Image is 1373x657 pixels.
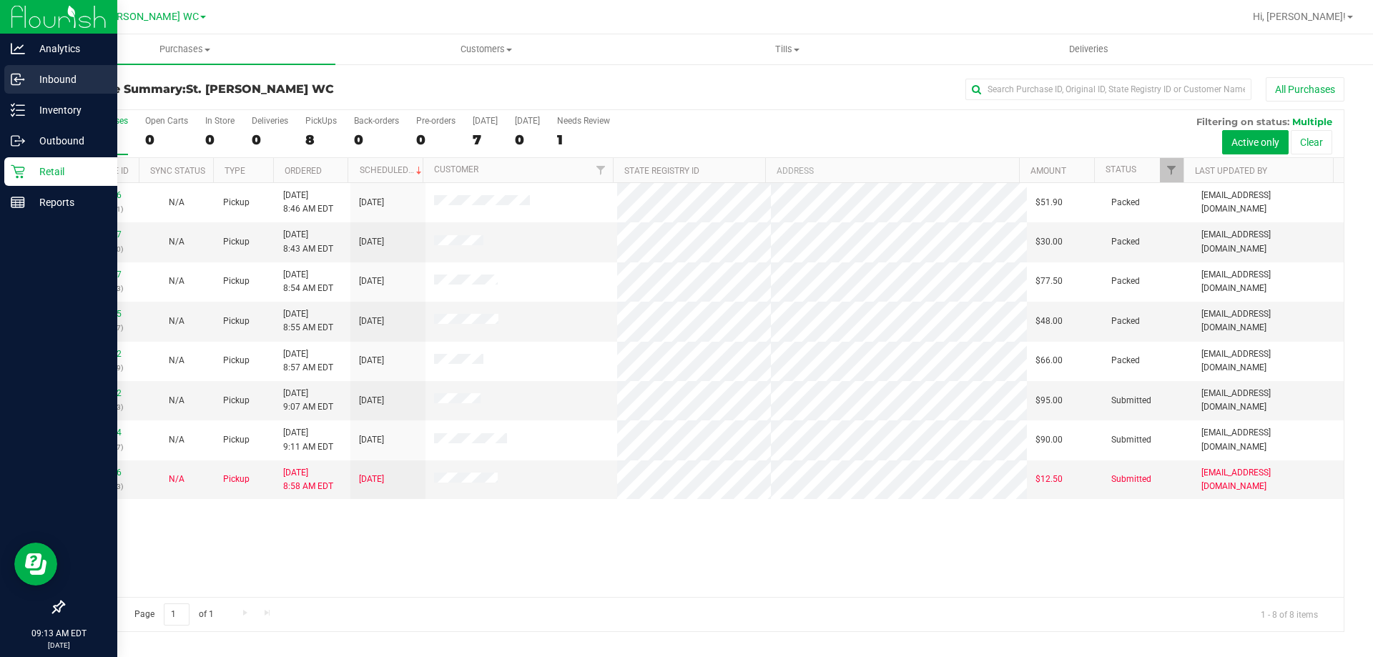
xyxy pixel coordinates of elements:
[1222,130,1289,154] button: Active only
[1160,158,1183,182] a: Filter
[1201,307,1335,335] span: [EMAIL_ADDRESS][DOMAIN_NAME]
[416,132,456,148] div: 0
[11,103,25,117] inline-svg: Inventory
[1035,196,1063,209] span: $51.90
[25,102,111,119] p: Inventory
[1266,77,1344,102] button: All Purchases
[1111,235,1140,249] span: Packed
[1106,164,1136,174] a: Status
[637,43,937,56] span: Tills
[1253,11,1346,22] span: Hi, [PERSON_NAME]!
[11,134,25,148] inline-svg: Outbound
[223,235,250,249] span: Pickup
[223,473,250,486] span: Pickup
[283,228,333,255] span: [DATE] 8:43 AM EDT
[1292,116,1332,127] span: Multiple
[354,116,399,126] div: Back-orders
[1030,166,1066,176] a: Amount
[515,132,540,148] div: 0
[360,165,425,175] a: Scheduled
[283,426,333,453] span: [DATE] 9:11 AM EDT
[359,235,384,249] span: [DATE]
[145,116,188,126] div: Open Carts
[1196,116,1289,127] span: Filtering on status:
[1111,315,1140,328] span: Packed
[359,433,384,447] span: [DATE]
[1050,43,1128,56] span: Deliveries
[82,309,122,319] a: 11821385
[82,349,122,359] a: 11821472
[359,473,384,486] span: [DATE]
[1201,347,1335,375] span: [EMAIL_ADDRESS][DOMAIN_NAME]
[589,158,613,182] a: Filter
[25,132,111,149] p: Outbound
[223,354,250,367] span: Pickup
[515,116,540,126] div: [DATE]
[636,34,938,64] a: Tills
[169,237,184,247] span: Not Applicable
[336,43,636,56] span: Customers
[354,132,399,148] div: 0
[557,132,610,148] div: 1
[25,71,111,88] p: Inbound
[1035,394,1063,407] span: $95.00
[145,132,188,148] div: 0
[359,275,384,288] span: [DATE]
[11,195,25,209] inline-svg: Reports
[965,79,1251,100] input: Search Purchase ID, Original ID, State Registry ID or Customer Name...
[86,11,199,23] span: St. [PERSON_NAME] WC
[1035,473,1063,486] span: $12.50
[11,41,25,56] inline-svg: Analytics
[186,82,334,96] span: St. [PERSON_NAME] WC
[1249,603,1329,625] span: 1 - 8 of 8 items
[305,116,337,126] div: PickUps
[283,268,333,295] span: [DATE] 8:54 AM EDT
[434,164,478,174] a: Customer
[359,196,384,209] span: [DATE]
[169,197,184,207] span: Not Applicable
[624,166,699,176] a: State Registry ID
[169,355,184,365] span: Not Applicable
[416,116,456,126] div: Pre-orders
[1201,426,1335,453] span: [EMAIL_ADDRESS][DOMAIN_NAME]
[1111,196,1140,209] span: Packed
[63,83,490,96] h3: Purchase Summary:
[1201,228,1335,255] span: [EMAIL_ADDRESS][DOMAIN_NAME]
[25,194,111,211] p: Reports
[252,116,288,126] div: Deliveries
[1035,433,1063,447] span: $90.00
[1035,275,1063,288] span: $77.50
[6,640,111,651] p: [DATE]
[225,166,245,176] a: Type
[169,276,184,286] span: Not Applicable
[1201,387,1335,414] span: [EMAIL_ADDRESS][DOMAIN_NAME]
[205,116,235,126] div: In Store
[557,116,610,126] div: Needs Review
[82,428,122,438] a: 11821574
[283,307,333,335] span: [DATE] 8:55 AM EDT
[25,163,111,180] p: Retail
[169,196,184,209] button: N/A
[223,433,250,447] span: Pickup
[82,270,122,280] a: 11821337
[169,315,184,328] button: N/A
[1201,189,1335,216] span: [EMAIL_ADDRESS][DOMAIN_NAME]
[34,43,335,56] span: Purchases
[1195,166,1267,176] a: Last Updated By
[1291,130,1332,154] button: Clear
[473,132,498,148] div: 7
[285,166,322,176] a: Ordered
[11,72,25,87] inline-svg: Inbound
[82,468,122,478] a: 11820416
[283,189,333,216] span: [DATE] 8:46 AM EDT
[473,116,498,126] div: [DATE]
[169,235,184,249] button: N/A
[11,164,25,179] inline-svg: Retail
[1111,473,1151,486] span: Submitted
[1111,275,1140,288] span: Packed
[1035,354,1063,367] span: $66.00
[335,34,636,64] a: Customers
[205,132,235,148] div: 0
[283,387,333,414] span: [DATE] 9:07 AM EDT
[169,354,184,367] button: N/A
